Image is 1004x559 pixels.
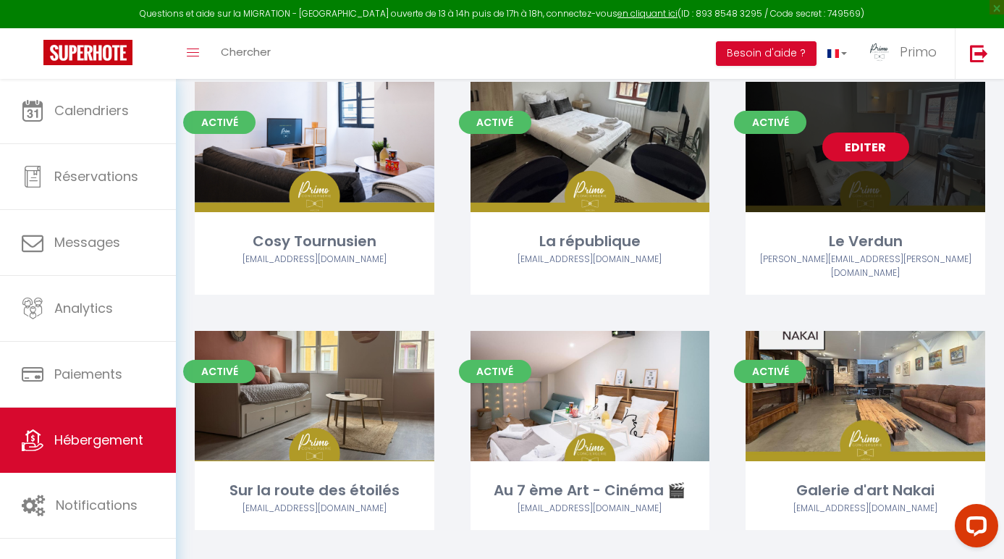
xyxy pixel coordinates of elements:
[746,230,985,253] div: Le Verdun
[716,41,817,66] button: Besoin d'aide ?
[900,43,937,61] span: Primo
[734,111,806,134] span: Activé
[547,382,633,411] a: Editer
[56,496,138,514] span: Notifications
[54,431,143,449] span: Hébergement
[617,7,678,20] a: en cliquant ici
[271,133,358,161] a: Editer
[54,101,129,119] span: Calendriers
[471,230,710,253] div: La république
[221,44,271,59] span: Chercher
[471,253,710,266] div: Airbnb
[195,479,434,502] div: Sur la route des étoilés
[195,230,434,253] div: Cosy Tournusien
[54,167,138,185] span: Réservations
[195,502,434,516] div: Airbnb
[54,365,122,383] span: Paiements
[746,479,985,502] div: Galerie d'art Nakai
[970,44,988,62] img: logout
[746,502,985,516] div: Airbnb
[471,479,710,502] div: Au 7 ème Art - Cinéma 🎬
[459,111,531,134] span: Activé
[43,40,132,65] img: Super Booking
[210,28,282,79] a: Chercher
[54,233,120,251] span: Messages
[195,253,434,266] div: Airbnb
[858,28,955,79] a: ... Primo
[869,41,890,63] img: ...
[471,502,710,516] div: Airbnb
[271,382,358,411] a: Editer
[822,382,909,411] a: Editer
[943,498,1004,559] iframe: LiveChat chat widget
[183,111,256,134] span: Activé
[547,133,633,161] a: Editer
[822,133,909,161] a: Editer
[746,253,985,280] div: Airbnb
[734,360,806,383] span: Activé
[183,360,256,383] span: Activé
[54,299,113,317] span: Analytics
[459,360,531,383] span: Activé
